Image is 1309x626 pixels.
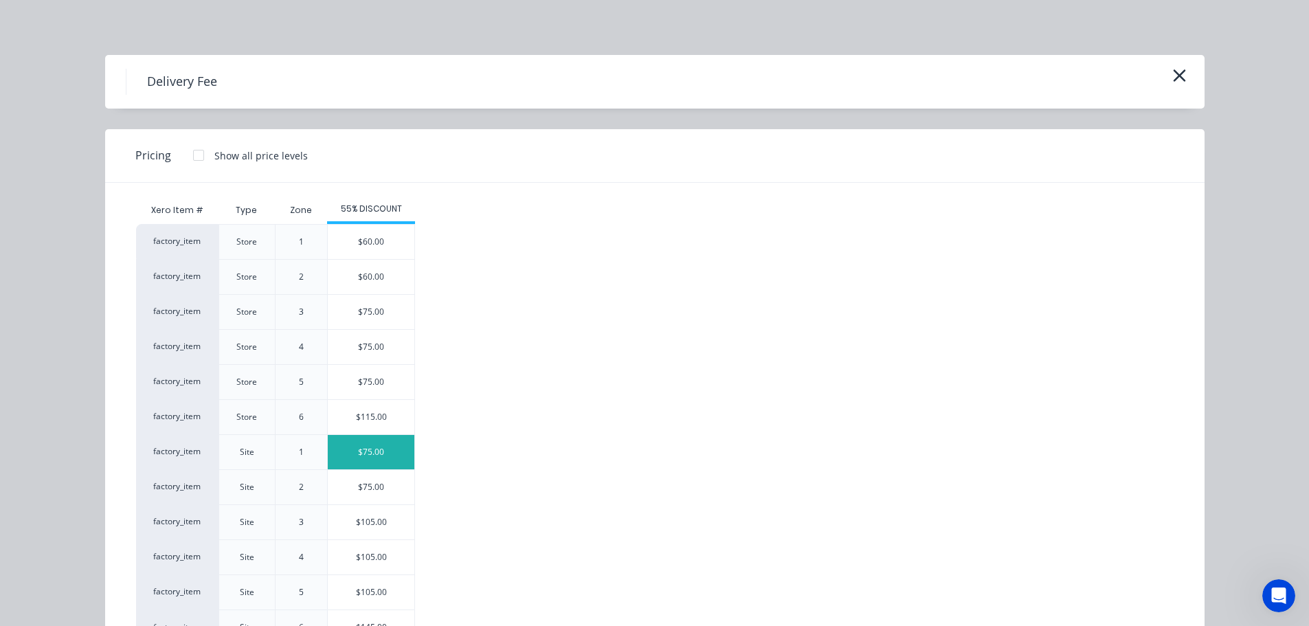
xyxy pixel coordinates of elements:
div: 4 [299,551,304,563]
div: Site [240,586,254,599]
div: factory_item [136,364,219,399]
div: $105.00 [328,505,414,539]
div: factory_item [136,224,219,259]
div: $115.00 [328,400,414,434]
div: factory_item [136,399,219,434]
div: 1 [299,446,304,458]
div: Store [236,271,257,283]
div: $60.00 [328,260,414,294]
div: $75.00 [328,435,414,469]
div: factory_item [136,434,219,469]
div: $75.00 [328,365,414,399]
div: 3 [299,516,304,528]
div: Store [236,306,257,318]
div: 55% DISCOUNT [327,203,415,215]
div: $60.00 [328,225,414,259]
div: factory_item [136,259,219,294]
div: 2 [299,271,304,283]
div: Zone [279,193,323,227]
div: $75.00 [328,470,414,504]
div: $75.00 [328,295,414,329]
div: $105.00 [328,540,414,574]
div: Store [236,341,257,353]
div: $75.00 [328,330,414,364]
div: 1 [299,236,304,248]
div: factory_item [136,539,219,574]
div: factory_item [136,329,219,364]
div: $105.00 [328,575,414,610]
div: Store [236,236,257,248]
div: Site [240,516,254,528]
div: Store [236,411,257,423]
div: 6 [299,411,304,423]
div: factory_item [136,574,219,610]
h4: Delivery Fee [126,69,238,95]
span: Pricing [135,147,171,164]
div: 4 [299,341,304,353]
div: Show all price levels [214,148,308,163]
div: Xero Item # [136,197,219,224]
div: factory_item [136,504,219,539]
div: Site [240,481,254,493]
div: 5 [299,586,304,599]
iframe: Intercom live chat [1262,579,1295,612]
div: Site [240,446,254,458]
div: 3 [299,306,304,318]
div: Type [225,193,268,227]
div: 5 [299,376,304,388]
div: Site [240,551,254,563]
div: factory_item [136,469,219,504]
div: Store [236,376,257,388]
div: factory_item [136,294,219,329]
div: 2 [299,481,304,493]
